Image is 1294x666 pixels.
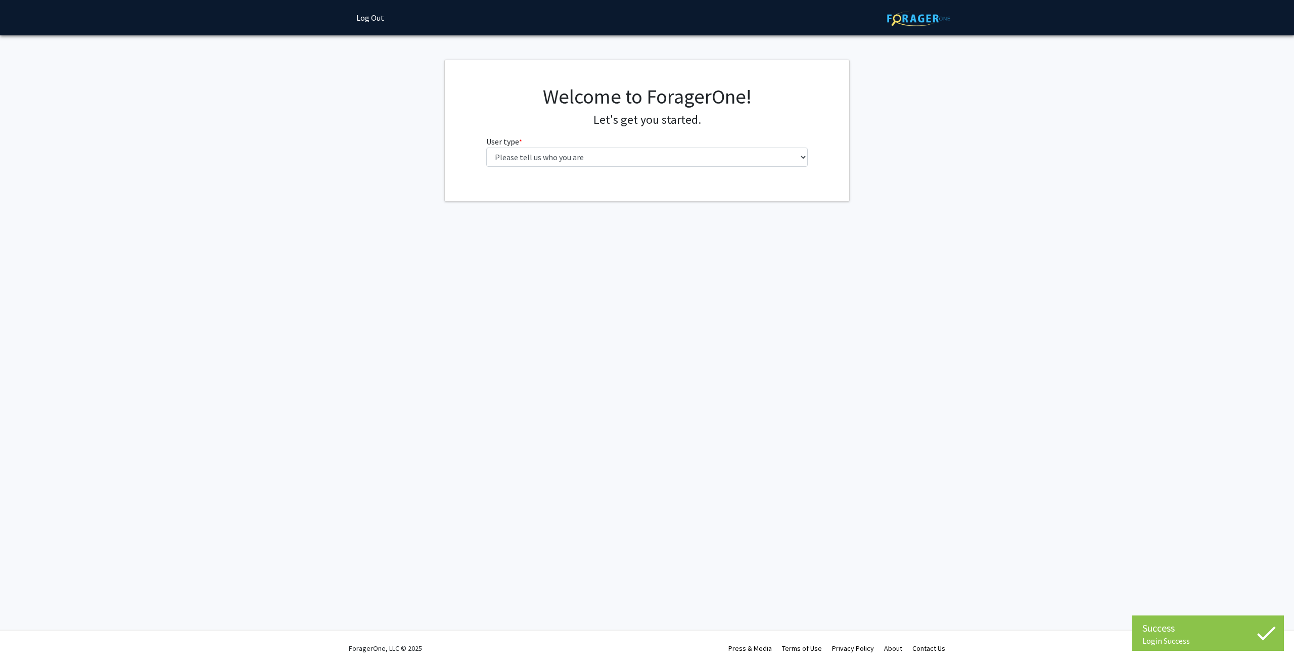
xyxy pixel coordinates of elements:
[912,644,945,653] a: Contact Us
[782,644,822,653] a: Terms of Use
[1142,636,1274,646] div: Login Success
[832,644,874,653] a: Privacy Policy
[486,84,808,109] h1: Welcome to ForagerOne!
[486,135,522,148] label: User type
[728,644,772,653] a: Press & Media
[884,644,902,653] a: About
[1142,621,1274,636] div: Success
[349,631,422,666] div: ForagerOne, LLC © 2025
[887,11,950,26] img: ForagerOne Logo
[486,113,808,127] h4: Let's get you started.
